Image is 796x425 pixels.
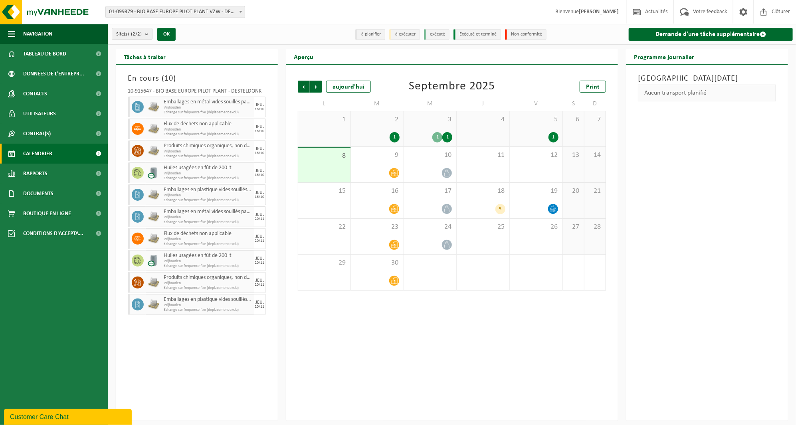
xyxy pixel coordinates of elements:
[164,171,252,176] span: Vrijhouden
[514,187,558,196] span: 19
[548,132,558,142] div: 1
[23,124,51,144] span: Contrat(s)
[255,305,265,309] div: 20/11
[580,81,606,93] a: Print
[409,81,495,93] div: Septembre 2025
[164,242,252,247] span: Echange sur fréquence fixe (déplacement exclu)
[164,99,252,105] span: Emballages en métal vides souillés par des substances dangereuses
[164,198,252,203] span: Echange sur fréquence fixe (déplacement exclu)
[164,220,252,225] span: Echange sur fréquence fixe (déplacement exclu)
[112,28,152,40] button: Site(s)(2/2)
[23,84,47,104] span: Contacts
[255,190,264,195] div: JEU.
[588,115,602,124] span: 7
[408,115,453,124] span: 3
[255,173,265,177] div: 16/10
[567,115,580,124] span: 6
[567,187,580,196] span: 20
[351,97,404,111] td: M
[23,64,84,84] span: Données de l'entrepr...
[255,300,264,305] div: JEU.
[23,144,52,164] span: Calendrier
[164,121,252,127] span: Flux de déchets non applicable
[588,223,602,231] span: 28
[302,187,347,196] span: 15
[302,115,347,124] span: 1
[404,97,457,111] td: M
[255,129,265,133] div: 16/10
[355,151,400,160] span: 9
[148,101,160,113] img: LP-PA-00000-WDN-11
[514,115,558,124] span: 5
[461,151,505,160] span: 11
[23,204,71,223] span: Boutique en ligne
[255,212,264,217] div: JEU.
[457,97,510,111] td: J
[148,211,160,223] img: LP-PA-00000-WDN-11
[164,187,252,193] span: Emballages en plastique vides souillés par des substances oxydants (comburant)
[164,132,252,137] span: Echange sur fréquence fixe (déplacement exclu)
[586,84,600,90] span: Print
[164,193,252,198] span: Vrijhouden
[164,105,252,110] span: Vrijhouden
[390,132,400,142] div: 1
[106,6,245,18] span: 01-099379 - BIO BASE EUROPE PILOT PLANT VZW - DESTELDONK
[510,97,563,111] td: V
[164,308,252,312] span: Echange sur fréquence fixe (déplacement exclu)
[164,209,252,215] span: Emballages en métal vides souillés par des substances dangereuses
[567,151,580,160] span: 13
[128,73,266,85] h3: En cours ( )
[505,29,547,40] li: Non-conformité
[255,125,264,129] div: JEU.
[442,132,452,142] div: 1
[164,154,252,159] span: Echange sur fréquence fixe (déplacement exclu)
[23,184,53,204] span: Documents
[584,97,606,111] td: D
[514,151,558,160] span: 12
[164,281,252,286] span: Vrijhouden
[105,6,245,18] span: 01-099379 - BIO BASE EUROPE PILOT PLANT VZW - DESTELDONK
[461,223,505,231] span: 25
[298,81,310,93] span: Précédent
[389,29,420,40] li: à exécuter
[23,24,52,44] span: Navigation
[424,29,449,40] li: exécuté
[579,9,619,15] strong: [PERSON_NAME]
[164,286,252,291] span: Echange sur fréquence fixe (déplacement exclu)
[131,32,142,37] count: (2/2)
[302,152,347,160] span: 8
[514,223,558,231] span: 26
[164,297,252,303] span: Emballages en plastique vides souillés par des substances oxydants (comburant)
[355,187,400,196] span: 16
[4,407,133,425] iframe: chat widget
[255,146,264,151] div: JEU.
[626,49,702,64] h2: Programme journalier
[638,73,776,85] h3: [GEOGRAPHIC_DATA][DATE]
[164,264,252,269] span: Echange sur fréquence fixe (déplacement exclu)
[148,145,160,157] img: LP-PA-00000-WDN-11
[302,223,347,231] span: 22
[164,237,252,242] span: Vrijhouden
[355,29,385,40] li: à planifier
[128,89,266,97] div: 10-915647 - BIO BASE EUROPE PILOT PLANT - DESTELDONK
[461,115,505,124] span: 4
[164,149,252,154] span: Vrijhouden
[255,278,264,283] div: JEU.
[148,298,160,310] img: LP-PA-00000-WDN-11
[148,189,160,201] img: LP-PA-00000-WDN-11
[164,143,252,149] span: Produits chimiques organiques, non dangereux en petit emballage
[255,195,265,199] div: 16/10
[432,132,442,142] div: 1
[461,187,505,196] span: 18
[148,123,160,135] img: LP-PA-00000-WDN-11
[157,28,176,41] button: OK
[310,81,322,93] span: Suivant
[255,256,264,261] div: JEU.
[255,217,265,221] div: 20/11
[255,103,264,107] div: JEU.
[164,303,252,308] span: Vrijhouden
[164,75,173,83] span: 10
[286,49,321,64] h2: Aperçu
[255,107,265,111] div: 16/10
